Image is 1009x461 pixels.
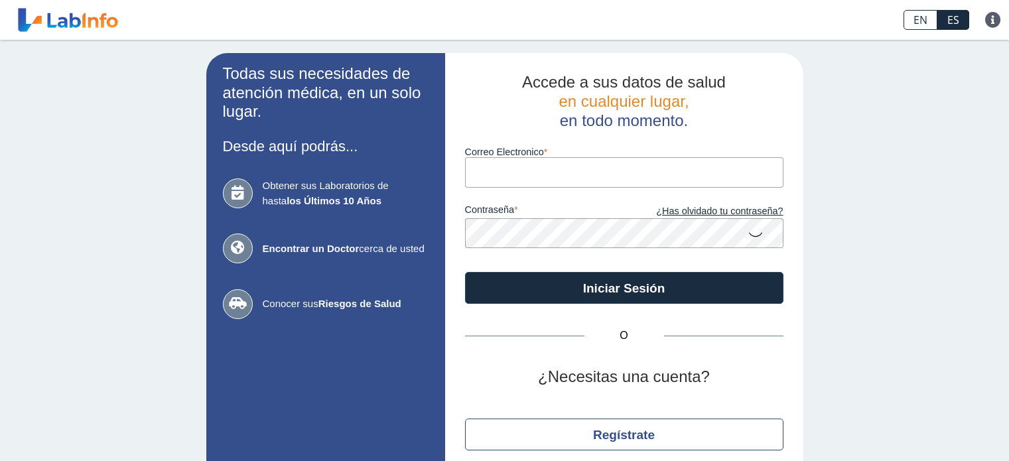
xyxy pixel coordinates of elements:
span: Accede a sus datos de salud [522,73,726,91]
span: cerca de usted [263,241,429,257]
h2: ¿Necesitas una cuenta? [465,367,783,387]
a: ¿Has olvidado tu contraseña? [624,204,783,219]
b: los Últimos 10 Años [287,195,381,206]
span: O [584,328,664,344]
span: en cualquier lugar, [559,92,689,110]
span: Conocer sus [263,296,429,312]
span: Obtener sus Laboratorios de hasta [263,178,429,208]
a: EN [904,10,937,30]
label: Correo Electronico [465,147,783,157]
button: Iniciar Sesión [465,272,783,304]
b: Encontrar un Doctor [263,243,360,254]
label: contraseña [465,204,624,219]
span: en todo momento. [560,111,688,129]
button: Regístrate [465,419,783,450]
h2: Todas sus necesidades de atención médica, en un solo lugar. [223,64,429,121]
b: Riesgos de Salud [318,298,401,309]
h3: Desde aquí podrás... [223,138,429,155]
a: ES [937,10,969,30]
